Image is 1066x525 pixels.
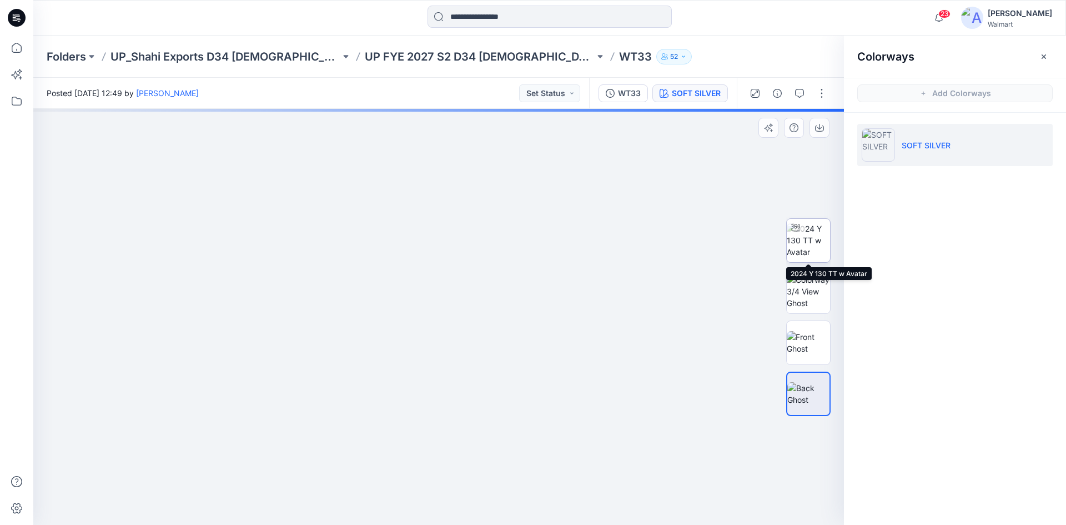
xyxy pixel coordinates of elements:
a: UP FYE 2027 S2 D34 [DEMOGRAPHIC_DATA] Woven Tops [365,49,595,64]
img: SOFT SILVER [862,128,895,162]
div: WT33 [618,87,641,99]
p: WT33 [619,49,652,64]
span: Posted [DATE] 12:49 by [47,87,199,99]
img: Back Ghost [787,382,829,406]
button: SOFT SILVER [652,84,728,102]
img: 2024 Y 130 TT w Avatar [787,223,830,258]
button: 52 [656,49,692,64]
div: SOFT SILVER [672,87,721,99]
h2: Colorways [857,50,914,63]
img: avatar [961,7,983,29]
p: 52 [670,51,678,63]
div: [PERSON_NAME] [988,7,1052,20]
button: Details [768,84,786,102]
div: Walmart [988,20,1052,28]
p: SOFT SILVER [902,139,951,151]
button: WT33 [599,84,648,102]
a: Folders [47,49,86,64]
img: Colorway 3/4 View Ghost [787,274,830,309]
a: UP_Shahi Exports D34 [DEMOGRAPHIC_DATA] Tops [110,49,340,64]
span: 23 [938,9,951,18]
img: Front Ghost [787,331,830,354]
a: [PERSON_NAME] [136,88,199,98]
